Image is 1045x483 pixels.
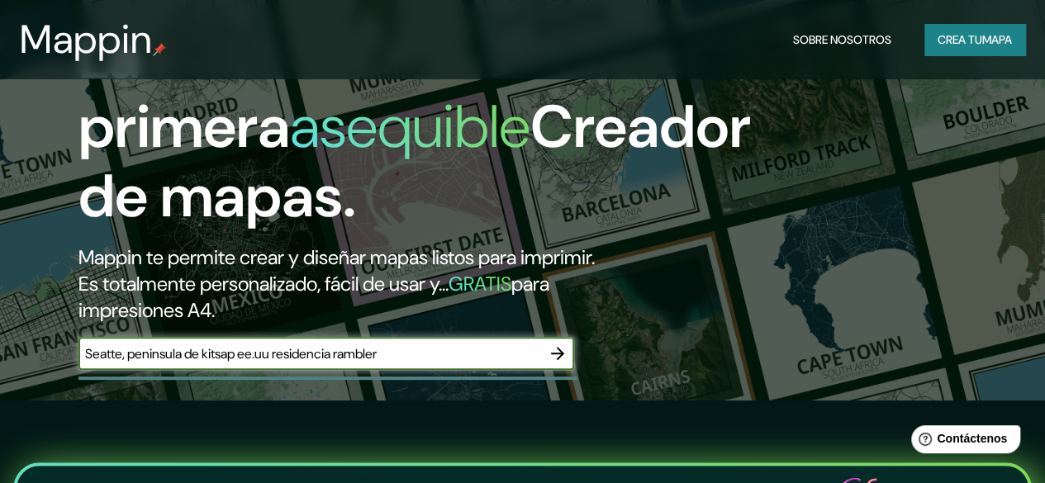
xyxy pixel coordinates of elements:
[20,13,153,65] font: Mappin
[924,24,1025,55] button: Crea tumapa
[78,271,449,296] font: Es totalmente personalizado, fácil de usar y...
[938,32,982,47] font: Crea tu
[78,344,541,363] input: Elige tu lugar favorito
[78,19,290,165] font: La primera
[78,244,595,270] font: Mappin te permite crear y diseñar mapas listos para imprimir.
[78,271,549,323] font: para impresiones A4.
[898,419,1027,465] iframe: Lanzador de widgets de ayuda
[786,24,898,55] button: Sobre nosotros
[153,43,166,56] img: pin de mapeo
[793,32,891,47] font: Sobre nosotros
[290,88,530,165] font: asequible
[78,88,751,234] font: Creador de mapas.
[449,271,511,296] font: GRATIS
[982,32,1012,47] font: mapa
